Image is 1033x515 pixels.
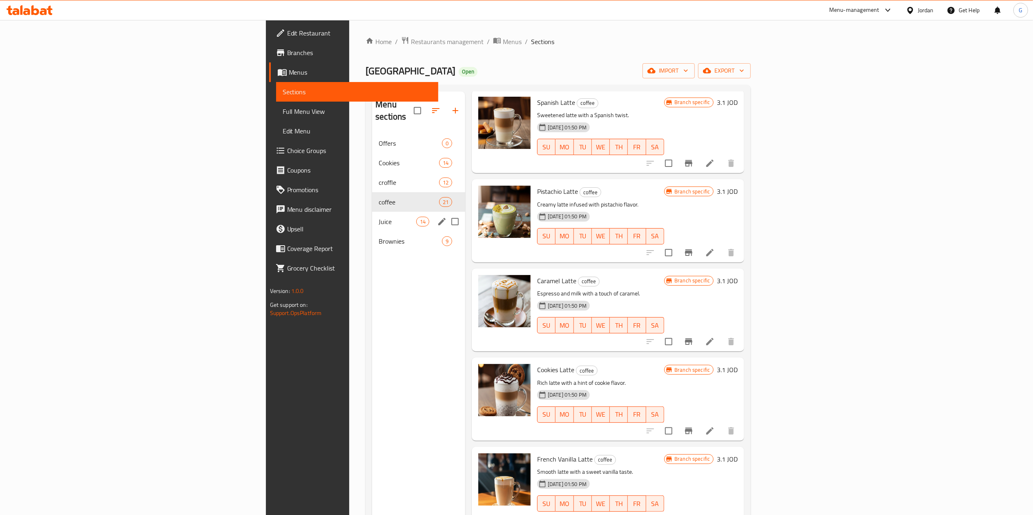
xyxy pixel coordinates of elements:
[269,200,438,219] a: Menu disclaimer
[829,5,879,15] div: Menu-management
[556,228,573,244] button: MO
[269,258,438,278] a: Grocery Checklist
[478,453,531,506] img: French Vanilla Latte
[628,317,646,333] button: FR
[287,244,432,253] span: Coverage Report
[628,228,646,244] button: FR
[628,406,646,423] button: FR
[721,421,741,441] button: delete
[287,204,432,214] span: Menu disclaimer
[613,230,625,242] span: TH
[544,302,590,310] span: [DATE] 01:50 PM
[610,406,628,423] button: TH
[577,408,589,420] span: TU
[269,62,438,82] a: Menus
[671,366,713,374] span: Branch specific
[440,179,452,186] span: 12
[372,192,465,212] div: coffee21
[592,406,610,423] button: WE
[541,498,552,510] span: SU
[595,408,607,420] span: WE
[269,141,438,160] a: Choice Groups
[628,139,646,155] button: FR
[631,408,643,420] span: FR
[541,141,552,153] span: SU
[269,180,438,200] a: Promotions
[610,228,628,244] button: TH
[592,228,610,244] button: WE
[541,230,552,242] span: SU
[439,178,452,187] div: items
[287,263,432,273] span: Grocery Checklist
[595,141,607,153] span: WE
[537,406,556,423] button: SU
[525,37,528,47] li: /
[446,101,465,120] button: Add section
[439,197,452,207] div: items
[537,96,575,109] span: Spanish Latte
[649,320,661,331] span: SA
[559,141,570,153] span: MO
[478,186,531,238] img: Pistachio Latte
[705,158,715,168] a: Edit menu item
[556,317,573,333] button: MO
[459,67,477,77] div: Open
[595,320,607,331] span: WE
[442,140,452,147] span: 0
[577,141,589,153] span: TU
[578,277,599,286] span: coffee
[283,87,432,97] span: Sections
[649,230,661,242] span: SA
[287,224,432,234] span: Upsell
[287,146,432,155] span: Choice Groups
[537,317,556,333] button: SU
[595,455,616,464] span: coffee
[440,198,452,206] span: 21
[646,139,664,155] button: SA
[577,98,598,108] div: coffee
[426,101,446,120] span: Sort sections
[717,186,738,197] h6: 3.1 JOD
[660,422,677,440] span: Select to update
[270,286,290,296] span: Version:
[442,138,452,148] div: items
[705,426,715,436] a: Edit menu item
[643,63,695,78] button: import
[577,498,589,510] span: TU
[269,43,438,62] a: Branches
[544,124,590,131] span: [DATE] 01:50 PM
[411,37,484,47] span: Restaurants management
[537,467,664,477] p: Smooth latte with a sweet vanilla taste.
[379,236,442,246] span: Brownies
[541,408,552,420] span: SU
[660,333,677,350] span: Select to update
[613,408,625,420] span: TH
[379,197,439,207] span: coffee
[417,218,429,226] span: 14
[379,217,416,226] span: Juice
[574,139,592,155] button: TU
[537,228,556,244] button: SU
[537,453,593,465] span: French Vanilla Latte
[372,231,465,251] div: Brownies9
[493,36,522,47] a: Menus
[556,406,573,423] button: MO
[671,98,713,106] span: Branch specific
[372,173,465,192] div: croffle12
[459,68,477,75] span: Open
[440,159,452,167] span: 14
[556,139,573,155] button: MO
[592,139,610,155] button: WE
[269,239,438,258] a: Coverage Report
[610,317,628,333] button: TH
[717,275,738,286] h6: 3.1 JOD
[544,213,590,220] span: [DATE] 01:50 PM
[576,366,598,375] div: coffee
[705,248,715,257] a: Edit menu item
[442,236,452,246] div: items
[291,286,304,296] span: 1.0.0
[649,408,661,420] span: SA
[679,332,698,351] button: Branch-specific-item
[1019,6,1022,15] span: G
